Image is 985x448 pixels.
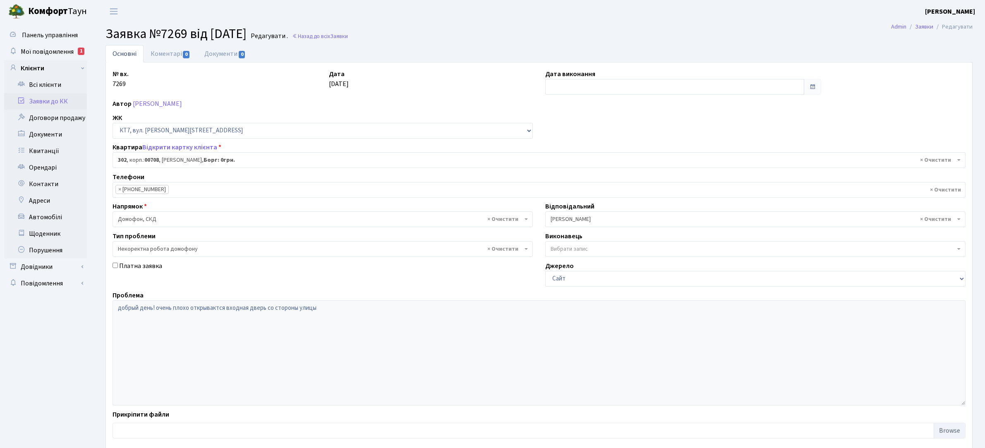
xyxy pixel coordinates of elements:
a: Договори продажу [4,110,87,126]
span: Таун [28,5,87,19]
label: Дата [329,69,345,79]
label: Виконавець [545,231,582,241]
label: Джерело [545,261,574,271]
a: Заявки [915,22,933,31]
span: × [118,185,121,194]
a: Орендарі [4,159,87,176]
label: ЖК [113,113,122,123]
div: 7269 [106,69,323,95]
a: Щоденник [4,225,87,242]
span: Корчун А. А. [551,215,955,223]
span: Мої повідомлення [21,47,74,56]
a: Квитанції [4,143,87,159]
a: Основні [105,45,144,62]
span: <b>302</b>, корп.: <b>00708</b>, Зарубіна Тетяна Володимирівна, <b>Борг: 0грн.</b> [118,156,955,164]
a: Коментарі [144,45,197,62]
label: Дата виконання [545,69,595,79]
span: Домофон, СКД [113,211,533,227]
span: Видалити всі елементи [920,215,951,223]
a: Мої повідомлення1 [4,43,87,60]
a: Заявки до КК [4,93,87,110]
span: Заявки [330,32,348,40]
span: 0 [239,51,245,58]
label: Автор [113,99,132,109]
span: Некоректна робота домофону [118,245,522,253]
span: Вибрати запис [551,245,588,253]
a: [PERSON_NAME] [133,99,182,108]
div: [DATE] [323,69,539,95]
b: Комфорт [28,5,68,18]
a: Клієнти [4,60,87,77]
textarea: добрый день! очень плохо открывактся входная дверь со стороны улицы [113,300,966,405]
a: Документи [4,126,87,143]
span: Некоректна робота домофону [113,241,533,257]
label: Проблема [113,290,144,300]
a: Адреси [4,192,87,209]
label: Квартира [113,142,221,152]
a: Довідники [4,259,87,275]
span: Заявка №7269 від [DATE] [105,24,247,43]
a: Контакти [4,176,87,192]
label: Напрямок [113,201,147,211]
img: logo.png [8,3,25,20]
a: Admin [891,22,906,31]
label: № вх. [113,69,129,79]
span: Панель управління [22,31,78,40]
label: Відповідальний [545,201,594,211]
b: [PERSON_NAME] [925,7,975,16]
a: Повідомлення [4,275,87,292]
span: Видалити всі елементи [487,245,518,253]
a: Автомобілі [4,209,87,225]
b: 00708 [144,156,159,164]
button: Переключити навігацію [103,5,124,18]
label: Платна заявка [119,261,162,271]
a: [PERSON_NAME] [925,7,975,17]
a: Документи [197,45,253,62]
li: (095) 808-33-70 [115,185,169,194]
span: Домофон, СКД [118,215,522,223]
span: 0 [183,51,189,58]
nav: breadcrumb [879,18,985,36]
b: Борг: 0грн. [204,156,235,164]
div: 1 [78,48,84,55]
span: Видалити всі елементи [487,215,518,223]
span: Видалити всі елементи [920,156,951,164]
span: Корчун А. А. [545,211,966,227]
a: Панель управління [4,27,87,43]
a: Відкрити картку клієнта [142,143,217,152]
a: Всі клієнти [4,77,87,93]
span: Видалити всі елементи [930,186,961,194]
li: Редагувати [933,22,973,31]
small: Редагувати . [249,32,288,40]
label: Телефони [113,172,144,182]
a: Порушення [4,242,87,259]
b: 302 [118,156,127,164]
span: <b>302</b>, корп.: <b>00708</b>, Зарубіна Тетяна Володимирівна, <b>Борг: 0грн.</b> [113,152,966,168]
label: Прикріпити файли [113,410,169,419]
a: Назад до всіхЗаявки [292,32,348,40]
label: Тип проблеми [113,231,156,241]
